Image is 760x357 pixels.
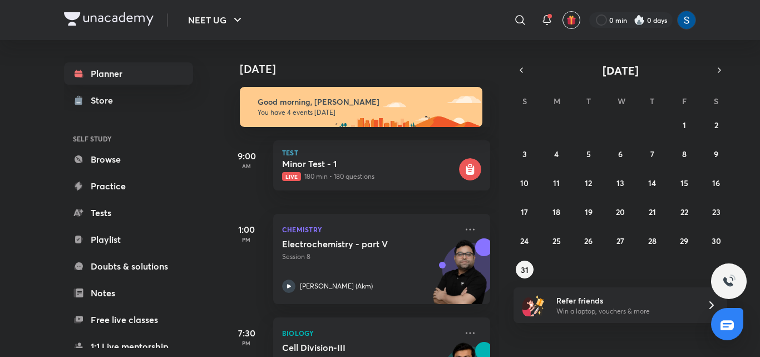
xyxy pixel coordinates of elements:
[547,203,565,221] button: August 18, 2025
[714,120,718,130] abbr: August 2, 2025
[603,63,639,78] span: [DATE]
[648,178,656,188] abbr: August 14, 2025
[64,175,193,197] a: Practice
[611,174,629,192] button: August 13, 2025
[616,178,624,188] abbr: August 13, 2025
[522,96,527,106] abbr: Sunday
[586,96,591,106] abbr: Tuesday
[585,207,593,217] abbr: August 19, 2025
[521,207,528,217] abbr: August 17, 2025
[529,62,712,78] button: [DATE]
[618,96,625,106] abbr: Wednesday
[643,203,661,221] button: August 21, 2025
[547,145,565,163] button: August 4, 2025
[580,174,598,192] button: August 12, 2025
[224,236,269,243] p: PM
[611,232,629,250] button: August 27, 2025
[64,202,193,224] a: Tests
[707,203,725,221] button: August 23, 2025
[64,228,193,251] a: Playlist
[643,232,661,250] button: August 28, 2025
[554,96,560,106] abbr: Monday
[547,174,565,192] button: August 11, 2025
[240,87,482,127] img: morning
[675,203,693,221] button: August 22, 2025
[566,15,576,25] img: avatar
[675,232,693,250] button: August 29, 2025
[64,148,193,170] a: Browse
[584,236,593,246] abbr: August 26, 2025
[707,174,725,192] button: August 16, 2025
[714,96,718,106] abbr: Saturday
[683,120,686,130] abbr: August 1, 2025
[618,149,623,159] abbr: August 6, 2025
[580,145,598,163] button: August 5, 2025
[585,178,592,188] abbr: August 12, 2025
[634,14,645,26] img: streak
[91,94,120,107] div: Store
[64,255,193,277] a: Doubts & solutions
[516,232,534,250] button: August 24, 2025
[675,116,693,134] button: August 1, 2025
[64,309,193,331] a: Free live classes
[556,295,693,306] h6: Refer friends
[64,129,193,148] h6: SELF STUDY
[553,178,560,188] abbr: August 11, 2025
[64,12,154,26] img: Company Logo
[707,116,725,134] button: August 2, 2025
[552,236,561,246] abbr: August 25, 2025
[682,96,687,106] abbr: Friday
[516,261,534,278] button: August 31, 2025
[707,145,725,163] button: August 9, 2025
[64,12,154,28] a: Company Logo
[616,207,625,217] abbr: August 20, 2025
[520,236,529,246] abbr: August 24, 2025
[643,145,661,163] button: August 7, 2025
[562,11,580,29] button: avatar
[677,11,696,30] img: Saloni Chaudhary
[516,145,534,163] button: August 3, 2025
[282,252,457,262] p: Session 8
[282,158,457,169] h5: Minor Test - 1
[643,174,661,192] button: August 14, 2025
[712,207,720,217] abbr: August 23, 2025
[521,265,529,275] abbr: August 31, 2025
[648,236,657,246] abbr: August 28, 2025
[181,9,251,31] button: NEET UG
[712,236,721,246] abbr: August 30, 2025
[224,149,269,163] h5: 9:00
[282,223,457,236] p: Chemistry
[554,149,559,159] abbr: August 4, 2025
[552,207,560,217] abbr: August 18, 2025
[580,203,598,221] button: August 19, 2025
[611,203,629,221] button: August 20, 2025
[722,275,736,288] img: ttu
[712,178,720,188] abbr: August 16, 2025
[282,172,457,182] p: 180 min • 180 questions
[680,236,688,246] abbr: August 29, 2025
[680,178,688,188] abbr: August 15, 2025
[586,149,591,159] abbr: August 5, 2025
[282,238,421,250] h5: Electrochemistry - part V
[240,62,501,76] h4: [DATE]
[680,207,688,217] abbr: August 22, 2025
[707,232,725,250] button: August 30, 2025
[675,174,693,192] button: August 15, 2025
[282,326,457,340] p: Biology
[682,149,687,159] abbr: August 8, 2025
[224,340,269,346] p: PM
[282,172,301,181] span: Live
[649,207,656,217] abbr: August 21, 2025
[258,97,472,107] h6: Good morning, [PERSON_NAME]
[64,62,193,85] a: Planner
[675,145,693,163] button: August 8, 2025
[64,282,193,304] a: Notes
[224,163,269,169] p: AM
[258,108,472,117] p: You have 4 events [DATE]
[611,145,629,163] button: August 6, 2025
[429,238,490,315] img: unacademy
[547,232,565,250] button: August 25, 2025
[580,232,598,250] button: August 26, 2025
[224,223,269,236] h5: 1:00
[224,326,269,340] h5: 7:30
